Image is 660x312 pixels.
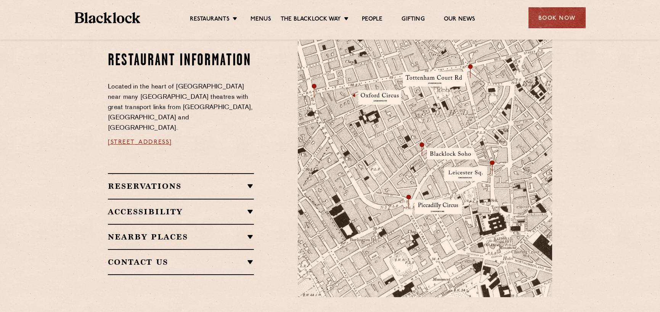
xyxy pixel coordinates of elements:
a: People [362,16,382,24]
a: [STREET_ADDRESS] [108,139,172,145]
a: Restaurants [190,16,230,24]
a: The Blacklock Way [281,16,341,24]
div: Book Now [528,7,586,28]
img: svg%3E [470,226,577,298]
h2: Accessibility [108,207,254,216]
h2: Restaurant information [108,51,254,71]
p: Located in the heart of [GEOGRAPHIC_DATA] near many [GEOGRAPHIC_DATA] theatres with great transpo... [108,82,254,133]
img: BL_Textured_Logo-footer-cropped.svg [75,12,141,23]
h2: Contact Us [108,257,254,267]
h2: Reservations [108,182,254,191]
h2: Nearby Places [108,232,254,241]
a: Gifting [401,16,424,24]
a: Menus [251,16,271,24]
a: Our News [444,16,475,24]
